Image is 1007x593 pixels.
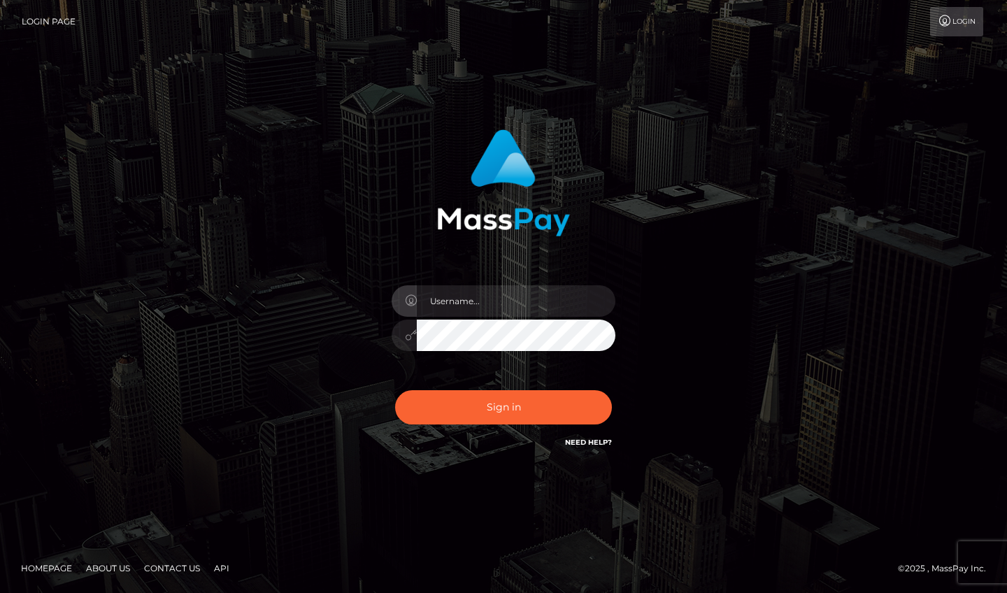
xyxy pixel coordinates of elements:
[15,557,78,579] a: Homepage
[417,285,615,317] input: Username...
[437,129,570,236] img: MassPay Login
[898,561,997,576] div: © 2025 , MassPay Inc.
[208,557,235,579] a: API
[80,557,136,579] a: About Us
[22,7,76,36] a: Login Page
[138,557,206,579] a: Contact Us
[395,390,612,424] button: Sign in
[565,438,612,447] a: Need Help?
[930,7,983,36] a: Login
